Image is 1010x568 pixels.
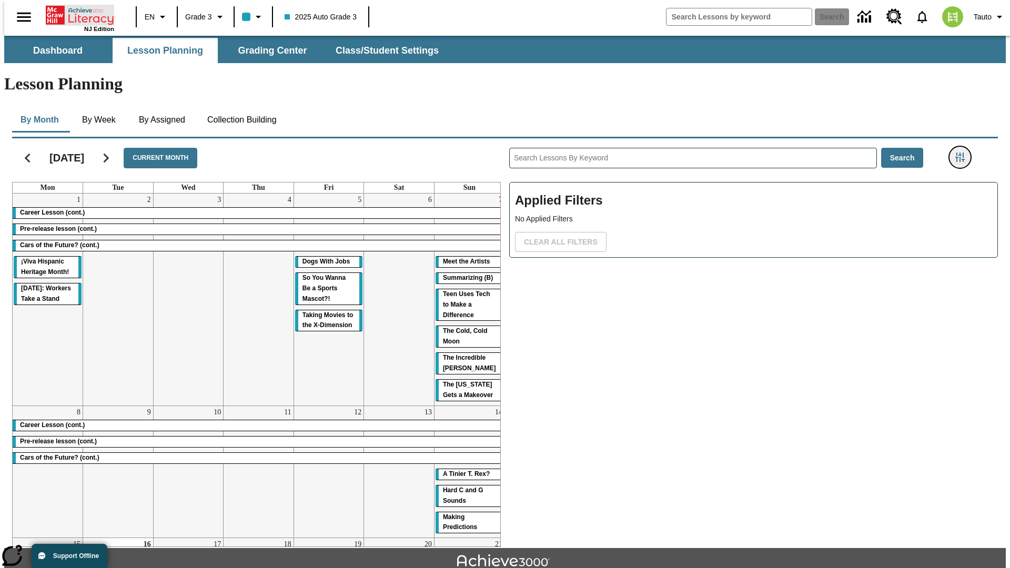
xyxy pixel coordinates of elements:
a: September 8, 2025 [75,406,83,419]
a: Thursday [250,182,267,193]
span: Making Predictions [443,513,477,531]
input: search field [666,8,812,25]
button: By Assigned [130,107,194,133]
a: Home [46,5,114,26]
span: A Tinier T. Rex? [443,470,490,478]
div: The Incredible Kellee Edwards [436,353,503,374]
input: Search Lessons By Keyword [510,148,876,168]
button: Profile/Settings [969,7,1010,26]
span: Cars of the Future? (cont.) [20,454,99,461]
div: The Missouri Gets a Makeover [436,380,503,401]
a: September 1, 2025 [75,194,83,206]
span: Dogs With Jobs [302,258,350,265]
div: Applied Filters [509,182,998,258]
p: No Applied Filters [515,214,992,225]
span: Cars of the Future? (cont.) [20,241,99,249]
button: Previous [14,145,41,171]
a: September 12, 2025 [352,406,363,419]
span: Career Lesson (cont.) [20,209,85,216]
td: September 5, 2025 [294,194,364,405]
a: September 20, 2025 [422,538,434,551]
a: September 4, 2025 [286,194,294,206]
td: September 9, 2025 [83,405,154,538]
div: Meet the Artists [436,257,503,267]
a: Notifications [908,3,936,31]
img: avatar image [942,6,963,27]
div: Pre-release lesson (cont.) [13,224,504,235]
span: The Missouri Gets a Makeover [443,381,493,399]
span: NJ Edition [84,26,114,32]
a: September 16, 2025 [142,538,153,551]
button: Open side menu [8,2,39,33]
td: September 12, 2025 [294,405,364,538]
div: A Tinier T. Rex? [436,469,503,480]
span: Career Lesson (cont.) [20,421,85,429]
a: September 5, 2025 [356,194,363,206]
div: Career Lesson (cont.) [13,420,504,431]
a: September 2, 2025 [145,194,153,206]
div: Cars of the Future? (cont.) [13,453,504,463]
h2: [DATE] [49,151,84,164]
a: September 9, 2025 [145,406,153,419]
a: September 14, 2025 [493,406,504,419]
span: EN [145,12,155,23]
a: Data Center [851,3,880,32]
a: September 15, 2025 [71,538,83,551]
a: September 10, 2025 [211,406,223,419]
span: Pre-release lesson (cont.) [20,225,97,232]
span: So You Wanna Be a Sports Mascot?! [302,274,346,302]
div: SubNavbar [4,36,1006,63]
div: Labor Day: Workers Take a Stand [14,283,82,305]
span: ¡Viva Hispanic Heritage Month! [21,258,69,276]
div: Hard C and G Sounds [436,485,503,506]
span: Tauto [974,12,992,23]
td: September 10, 2025 [153,405,224,538]
span: Summarizing (B) [443,274,493,281]
a: September 13, 2025 [422,406,434,419]
div: Taking Movies to the X-Dimension [295,310,363,331]
span: Taking Movies to the X-Dimension [302,311,353,329]
button: Class color is light blue. Change class color [238,7,269,26]
button: Current Month [124,148,197,168]
button: Grade: Grade 3, Select a grade [181,7,230,26]
td: September 11, 2025 [224,405,294,538]
a: Resource Center, Will open in new tab [880,3,908,31]
button: Support Offline [32,544,107,568]
a: Wednesday [179,182,197,193]
a: September 21, 2025 [493,538,504,551]
div: Career Lesson (cont.) [13,208,504,218]
button: By Week [73,107,125,133]
td: September 2, 2025 [83,194,154,405]
a: September 18, 2025 [282,538,294,551]
a: Monday [38,182,57,193]
td: September 13, 2025 [364,405,435,538]
button: Language: EN, Select a language [140,7,174,26]
div: Calendar [4,134,501,547]
div: Teen Uses Tech to Make a Difference [436,289,503,321]
button: Next [93,145,119,171]
div: Pre-release lesson (cont.) [13,437,504,447]
span: Meet the Artists [443,258,490,265]
a: Tuesday [110,182,126,193]
div: ¡Viva Hispanic Heritage Month! [14,257,82,278]
div: Home [46,4,114,32]
a: Friday [322,182,336,193]
a: September 7, 2025 [497,194,504,206]
div: So You Wanna Be a Sports Mascot?! [295,273,363,305]
td: September 3, 2025 [153,194,224,405]
button: Dashboard [5,38,110,63]
span: The Cold, Cold Moon [443,327,488,345]
button: Class/Student Settings [327,38,447,63]
td: September 4, 2025 [224,194,294,405]
div: Dogs With Jobs [295,257,363,267]
span: Grade 3 [185,12,212,23]
span: 2025 Auto Grade 3 [285,12,357,23]
a: Saturday [392,182,406,193]
span: Teen Uses Tech to Make a Difference [443,290,490,319]
a: September 17, 2025 [211,538,223,551]
a: September 3, 2025 [215,194,223,206]
a: Sunday [461,182,478,193]
div: The Cold, Cold Moon [436,326,503,347]
div: Cars of the Future? (cont.) [13,240,504,251]
td: September 1, 2025 [13,194,83,405]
